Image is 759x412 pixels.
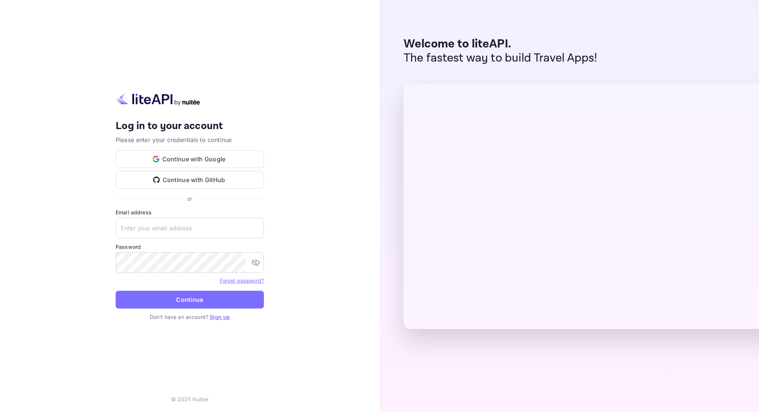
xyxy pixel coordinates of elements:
p: Welcome to liteAPI. [404,37,597,51]
p: or [187,195,192,202]
a: Forget password? [220,277,264,284]
p: Don't have an account? [116,313,264,321]
label: Email address [116,208,264,216]
img: liteapi [116,91,201,106]
label: Password [116,243,264,251]
a: Forget password? [220,277,264,284]
button: Continue with Google [116,150,264,168]
button: Continue [116,291,264,309]
a: Sign up [210,314,230,320]
p: © 2025 Nuitee [171,395,209,403]
button: toggle password visibility [248,255,263,270]
p: Please enter your credentials to continue [116,135,264,144]
input: Enter your email address [116,218,264,238]
h4: Log in to your account [116,120,264,133]
button: Continue with GitHub [116,171,264,189]
p: The fastest way to build Travel Apps! [404,51,597,65]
